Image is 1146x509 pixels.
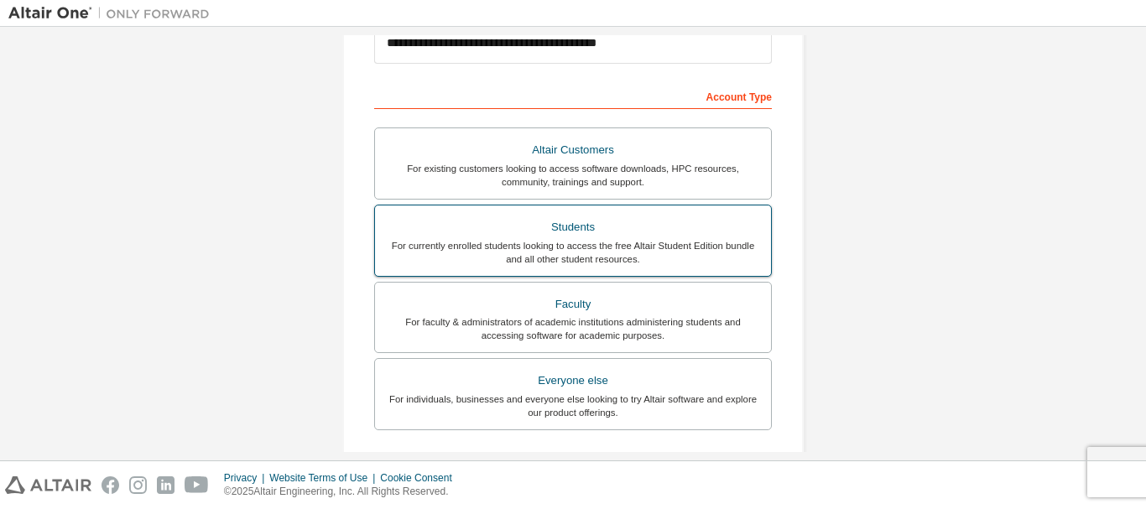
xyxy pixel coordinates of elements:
[224,485,462,499] p: © 2025 Altair Engineering, Inc. All Rights Reserved.
[385,216,761,239] div: Students
[385,315,761,342] div: For faculty & administrators of academic institutions administering students and accessing softwa...
[385,138,761,162] div: Altair Customers
[374,82,772,109] div: Account Type
[224,471,269,485] div: Privacy
[385,162,761,189] div: For existing customers looking to access software downloads, HPC resources, community, trainings ...
[185,476,209,494] img: youtube.svg
[157,476,175,494] img: linkedin.svg
[102,476,119,494] img: facebook.svg
[269,471,380,485] div: Website Terms of Use
[385,293,761,316] div: Faculty
[129,476,147,494] img: instagram.svg
[385,239,761,266] div: For currently enrolled students looking to access the free Altair Student Edition bundle and all ...
[8,5,218,22] img: Altair One
[385,369,761,392] div: Everyone else
[380,471,461,485] div: Cookie Consent
[385,392,761,419] div: For individuals, businesses and everyone else looking to try Altair software and explore our prod...
[5,476,91,494] img: altair_logo.svg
